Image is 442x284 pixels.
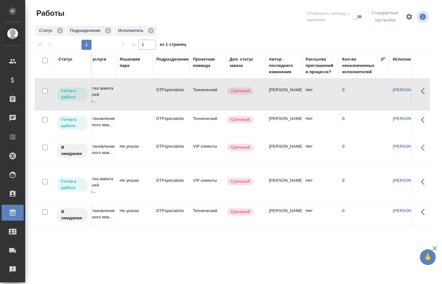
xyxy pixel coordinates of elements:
[339,140,390,162] td: 0
[190,174,226,196] td: VIP клиенты
[417,84,432,99] button: Здесь прячутся важные кнопки
[153,174,190,196] td: DTPspecialists
[393,87,428,92] a: [PERSON_NAME]
[302,112,339,134] td: Нет
[302,84,339,106] td: Нет
[266,174,302,196] td: [PERSON_NAME]
[118,27,146,34] p: Исполнитель
[57,115,88,130] div: Исполнитель может приступить к работе
[120,56,150,69] div: Языковая пара
[35,26,65,36] div: Статус
[266,112,302,134] td: [PERSON_NAME]
[116,204,153,227] td: Не указан
[393,116,428,121] a: [PERSON_NAME]
[266,204,302,227] td: [PERSON_NAME]
[116,174,153,196] td: Не указан
[302,174,339,196] td: Нет
[369,8,402,25] div: split button
[339,174,390,196] td: 0
[153,204,190,227] td: DTPspecialists
[153,140,190,162] td: DTPspecialists
[193,56,223,69] div: Проектная команда
[231,209,250,215] p: Срочный
[39,27,55,34] p: Статус
[156,56,189,62] div: Подразделение
[393,208,428,213] a: [PERSON_NAME]
[83,176,113,195] p: Верстка макета средней слож...
[83,208,113,220] p: Восстановление сложного мак...
[83,85,113,104] p: Верстка макета средней слож...
[160,41,186,50] span: из 1 страниц
[190,84,226,106] td: Технический
[83,143,113,156] p: Восстановление сложного мак...
[116,140,153,162] td: Не указан
[307,10,351,23] span: Отобразить таблицу с оценками
[61,116,84,129] p: Готов к работе
[266,140,302,162] td: [PERSON_NAME]
[61,88,84,100] p: Готов к работе
[114,26,156,36] div: Исполнитель
[302,140,339,162] td: Нет
[83,115,113,128] p: Восстановление сложного мак...
[339,204,390,227] td: 0
[153,112,190,134] td: DTPspecialists
[231,116,250,123] p: Срочный
[402,9,417,24] span: Настроить таблицу
[393,178,428,183] a: [PERSON_NAME]
[61,178,84,191] p: Готов к работе
[35,8,64,18] span: Работы
[231,88,250,94] p: Срочный
[302,204,339,227] td: Нет
[58,56,73,62] div: Статус
[57,177,88,192] div: Исполнитель может приступить к работе
[57,208,88,222] div: Исполнитель назначен, приступать к работе пока рано
[417,140,432,155] button: Здесь прячутся важные кнопки
[417,112,432,127] button: Здесь прячутся важные кнопки
[393,56,421,62] div: Исполнитель
[190,112,226,134] td: Технический
[153,84,190,106] td: DTPspecialists
[339,112,390,134] td: 0
[57,87,88,102] div: Исполнитель может приступить к работе
[61,209,84,221] p: В ожидании
[266,84,302,106] td: [PERSON_NAME]
[190,140,226,162] td: VIP клиенты
[230,56,263,69] div: Доп. статус заказа
[70,27,103,34] p: Подразделение
[420,249,436,265] button: 🙏
[417,11,430,23] span: Посмотреть информацию
[417,174,432,189] button: Здесь прячутся важные кнопки
[61,144,84,157] p: В ожидании
[306,56,336,75] div: Рассылка приглашений в процессе?
[417,204,432,220] button: Здесь прячутся важные кнопки
[269,56,299,75] div: Автор последнего изменения
[422,251,433,264] span: 🙏
[231,144,250,151] p: Срочный
[231,178,250,185] p: Срочный
[66,26,113,36] div: Подразделение
[190,204,226,227] td: Технический
[393,144,428,149] a: [PERSON_NAME]
[339,84,390,106] td: 0
[342,56,380,75] div: Кол-во неназначенных исполнителей
[83,56,106,62] div: Вид услуги
[57,143,88,158] div: Исполнитель назначен, приступать к работе пока рано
